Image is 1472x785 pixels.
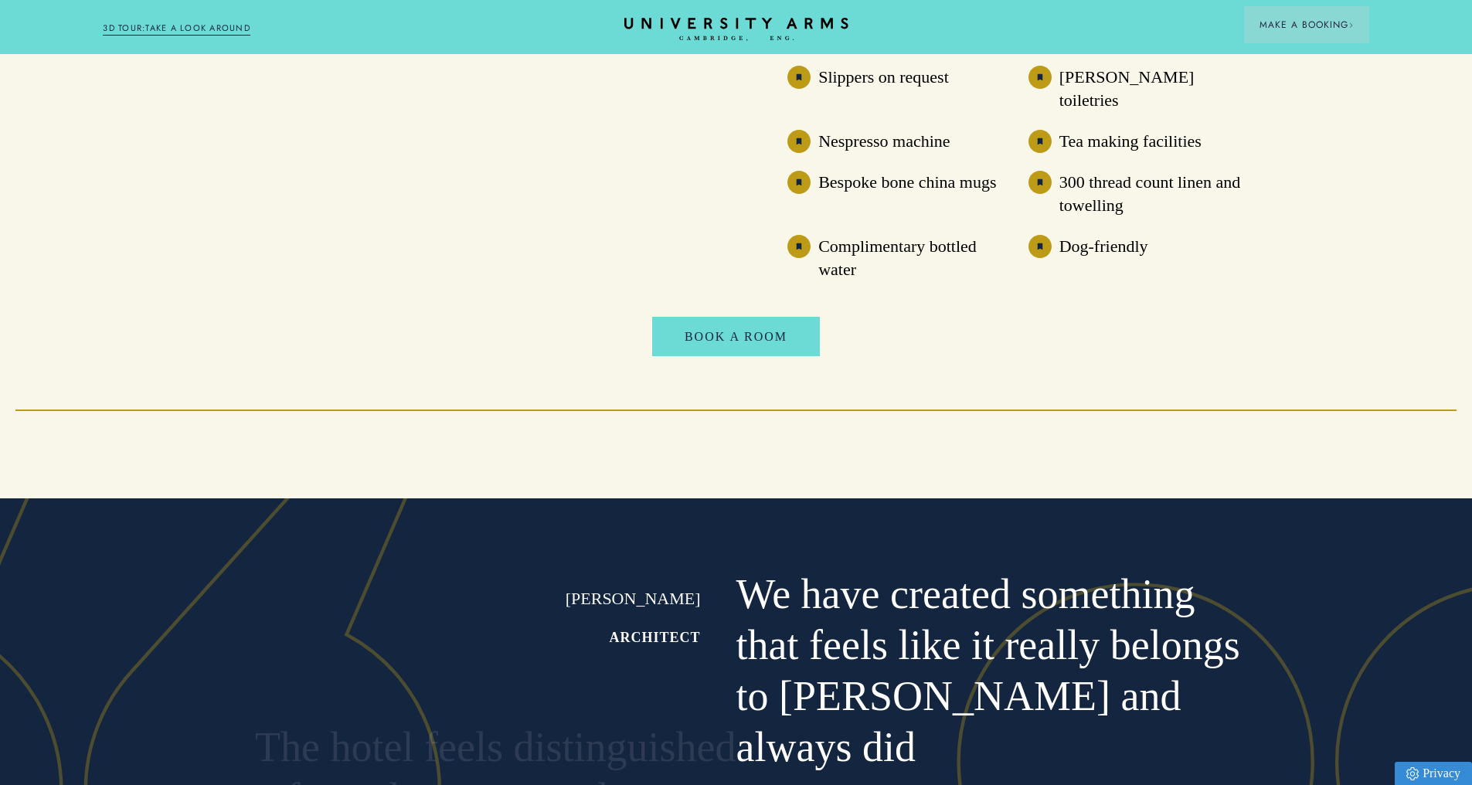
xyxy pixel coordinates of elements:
a: Home [624,18,848,42]
img: Arrow icon [1348,22,1354,28]
a: Privacy [1395,762,1472,785]
img: image-e94e5ce88bee53a709c97330e55750c953861461-40x40-svg [1028,66,1052,89]
a: Book A Room [652,317,820,357]
h3: Nespresso machine [818,130,950,153]
h3: Complimentary bottled water [818,235,1011,281]
h3: Bespoke bone china mugs [818,171,996,194]
h3: Tea making facilities [1059,130,1202,153]
img: Privacy [1406,767,1419,780]
h3: Slippers on request [818,66,949,89]
img: image-e94e5ce88bee53a709c97330e55750c953861461-40x40-svg [1028,171,1052,194]
button: Make a BookingArrow icon [1244,6,1369,43]
img: image-eb744e7ff81d60750c3343e6174bc627331de060-40x40-svg [1028,235,1052,258]
h3: 300 thread count linen and towelling [1059,171,1252,217]
h3: Dog-friendly [1059,235,1148,258]
img: image-eb744e7ff81d60750c3343e6174bc627331de060-40x40-svg [787,235,811,258]
a: 3D TOUR:TAKE A LOOK AROUND [103,22,250,36]
img: image-e94e5ce88bee53a709c97330e55750c953861461-40x40-svg [787,130,811,153]
p: We have created something that feels like it really belongs to [PERSON_NAME] and always did [736,569,1252,773]
p: [PERSON_NAME] [257,587,701,610]
span: Make a Booking [1260,18,1354,32]
p: Architect [257,628,701,647]
img: image-e94e5ce88bee53a709c97330e55750c953861461-40x40-svg [1028,130,1052,153]
img: image-e94e5ce88bee53a709c97330e55750c953861461-40x40-svg [787,171,811,194]
h3: [PERSON_NAME] toiletries [1059,66,1252,112]
img: image-eb744e7ff81d60750c3343e6174bc627331de060-40x40-svg [787,66,811,89]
